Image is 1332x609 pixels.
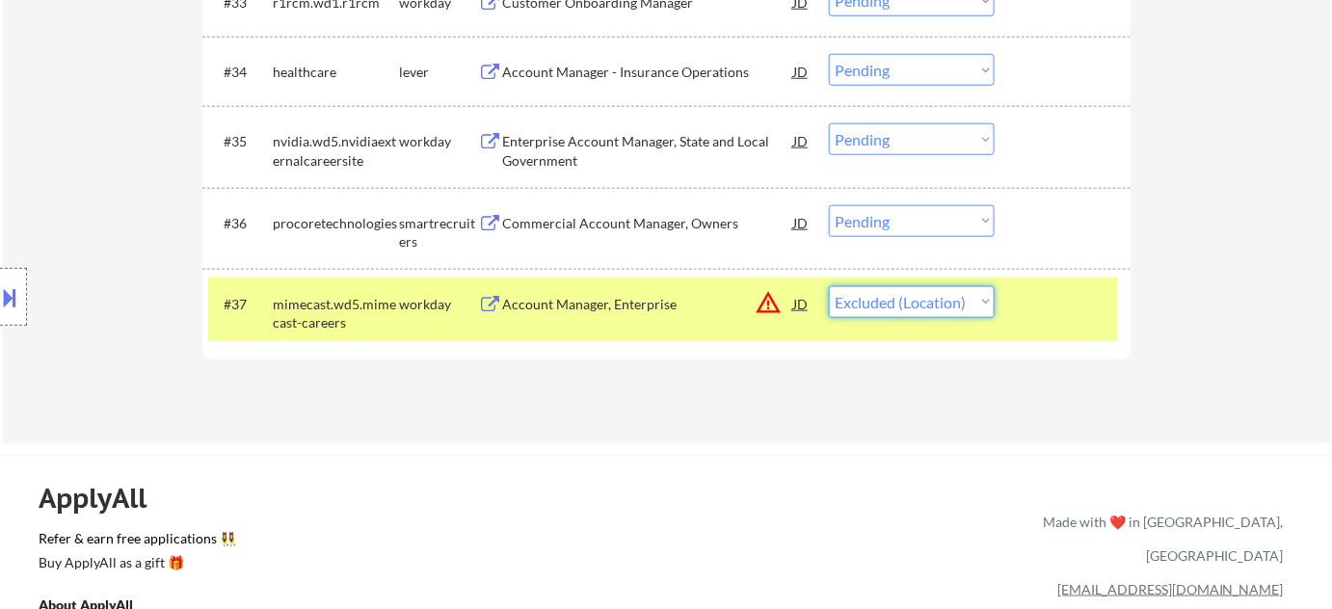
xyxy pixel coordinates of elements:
[399,63,478,82] div: lever
[791,123,811,158] div: JD
[502,63,793,82] div: Account Manager - Insurance Operations
[502,132,793,170] div: Enterprise Account Manager, State and Local Government
[399,214,478,252] div: smartrecruiters
[39,482,169,515] div: ApplyAll
[791,286,811,321] div: JD
[39,552,231,576] a: Buy ApplyAll as a gift 🎁
[224,63,257,82] div: #34
[1057,581,1284,597] a: [EMAIL_ADDRESS][DOMAIN_NAME]
[399,295,478,314] div: workday
[791,54,811,89] div: JD
[755,289,782,316] button: warning_amber
[502,214,793,233] div: Commercial Account Manager, Owners
[39,556,231,569] div: Buy ApplyAll as a gift 🎁
[1035,505,1284,572] div: Made with ❤️ in [GEOGRAPHIC_DATA], [GEOGRAPHIC_DATA]
[502,295,793,314] div: Account Manager, Enterprise
[273,63,399,82] div: healthcare
[791,205,811,240] div: JD
[39,532,640,552] a: Refer & earn free applications 👯‍♀️
[399,132,478,151] div: workday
